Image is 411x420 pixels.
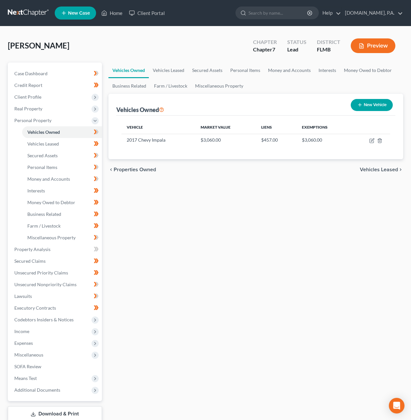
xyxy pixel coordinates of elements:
[22,185,102,197] a: Interests
[256,121,297,134] th: Liens
[22,126,102,138] a: Vehicles Owned
[319,7,341,19] a: Help
[14,293,32,299] span: Lawsuits
[27,176,70,182] span: Money and Accounts
[116,106,164,114] div: Vehicles Owned
[98,7,126,19] a: Home
[360,167,403,172] button: Vehicles Leased chevron_right
[27,164,57,170] span: Personal Items
[150,78,191,94] a: Farm / Livestock
[191,78,247,94] a: Miscellaneous Property
[14,329,29,334] span: Income
[9,290,102,302] a: Lawsuits
[226,63,264,78] a: Personal Items
[27,141,59,147] span: Vehicles Leased
[248,7,308,19] input: Search by name...
[22,161,102,173] a: Personal Items
[253,46,277,53] div: Chapter
[27,235,76,240] span: Miscellaneous Property
[14,317,74,322] span: Codebtors Insiders & Notices
[272,46,275,52] span: 7
[287,38,306,46] div: Status
[14,305,56,311] span: Executory Contracts
[22,220,102,232] a: Farm / Livestock
[27,200,75,205] span: Money Owed to Debtor
[108,167,156,172] button: chevron_left Properties Owned
[9,302,102,314] a: Executory Contracts
[27,188,45,193] span: Interests
[9,361,102,372] a: SOFA Review
[9,244,102,255] a: Property Analysis
[27,223,61,229] span: Farm / Livestock
[114,167,156,172] span: Properties Owned
[9,255,102,267] a: Secured Claims
[360,167,398,172] span: Vehicles Leased
[9,68,102,79] a: Case Dashboard
[14,71,48,76] span: Case Dashboard
[14,94,41,100] span: Client Profile
[68,11,90,16] span: New Case
[121,121,195,134] th: Vehicle
[342,7,403,19] a: [DOMAIN_NAME], P.A.
[340,63,396,78] a: Money Owed to Debtor
[14,364,41,369] span: SOFA Review
[264,63,315,78] a: Money and Accounts
[195,121,256,134] th: Market Value
[22,138,102,150] a: Vehicles Leased
[9,79,102,91] a: Credit Report
[126,7,168,19] a: Client Portal
[317,38,340,46] div: District
[22,150,102,161] a: Secured Assets
[14,118,51,123] span: Personal Property
[188,63,226,78] a: Secured Assets
[108,167,114,172] i: chevron_left
[27,211,61,217] span: Business Related
[14,375,37,381] span: Means Test
[14,340,33,346] span: Expenses
[398,167,403,172] i: chevron_right
[389,398,404,413] div: Open Intercom Messenger
[27,129,60,135] span: Vehicles Owned
[195,134,256,146] td: $3,060.00
[14,106,42,111] span: Real Property
[14,258,46,264] span: Secured Claims
[108,78,150,94] a: Business Related
[297,121,351,134] th: Exemptions
[315,63,340,78] a: Interests
[14,282,77,287] span: Unsecured Nonpriority Claims
[22,173,102,185] a: Money and Accounts
[253,38,277,46] div: Chapter
[351,38,395,53] button: Preview
[22,197,102,208] a: Money Owed to Debtor
[27,153,58,158] span: Secured Assets
[287,46,306,53] div: Lead
[9,267,102,279] a: Unsecured Priority Claims
[8,41,69,50] span: [PERSON_NAME]
[108,63,149,78] a: Vehicles Owned
[9,279,102,290] a: Unsecured Nonpriority Claims
[351,99,393,111] button: New Vehicle
[149,63,188,78] a: Vehicles Leased
[14,246,50,252] span: Property Analysis
[22,232,102,244] a: Miscellaneous Property
[14,82,42,88] span: Credit Report
[14,270,68,275] span: Unsecured Priority Claims
[317,46,340,53] div: FLMB
[14,352,43,357] span: Miscellaneous
[121,134,195,146] td: 2017 Chevy Impala
[297,134,351,146] td: $3,060.00
[256,134,297,146] td: $457.00
[22,208,102,220] a: Business Related
[14,387,60,393] span: Additional Documents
